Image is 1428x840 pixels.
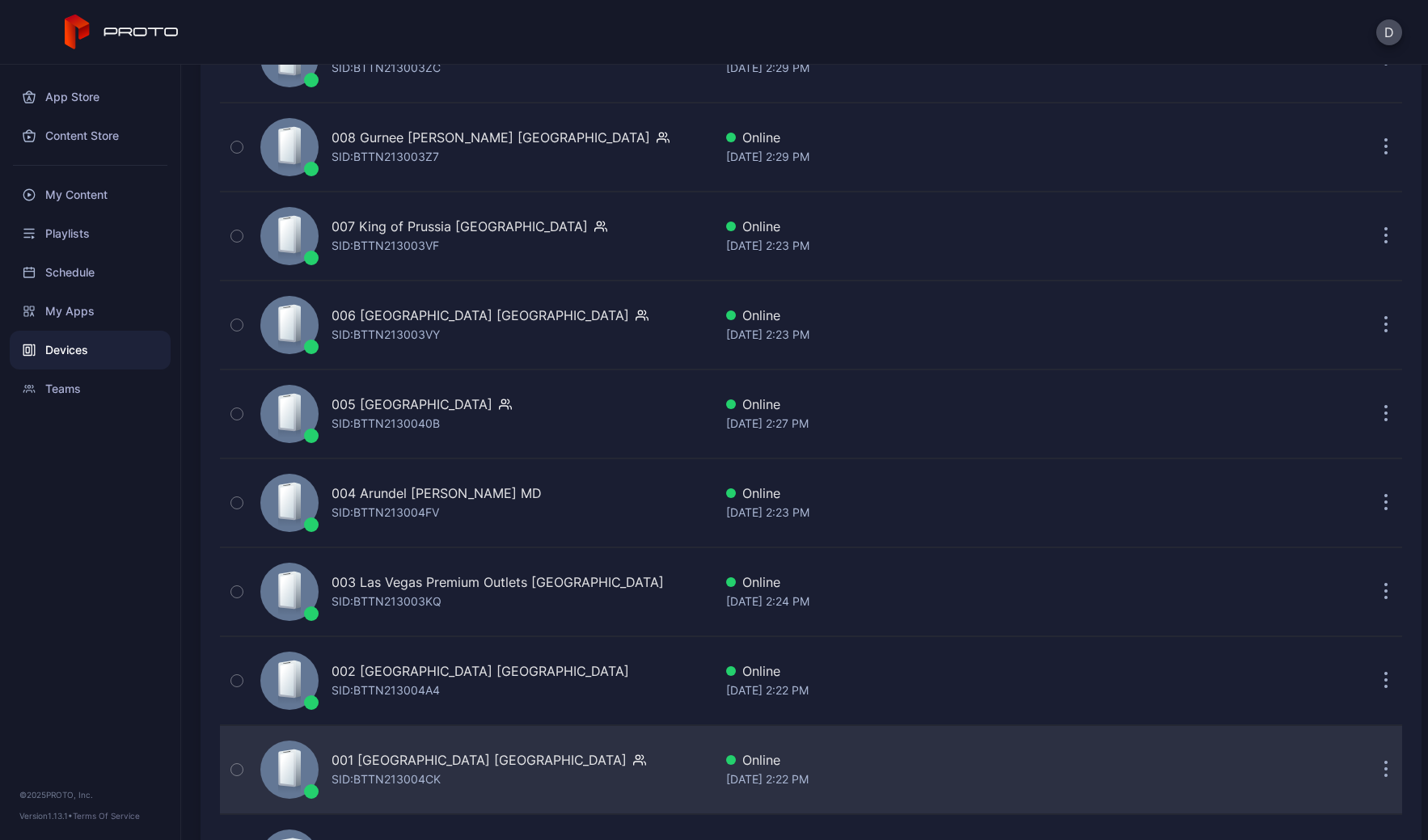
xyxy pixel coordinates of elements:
a: My Content [10,175,171,214]
div: 005 [GEOGRAPHIC_DATA] [332,395,492,414]
a: My Apps [10,292,171,331]
div: 004 Arundel [PERSON_NAME] MD [332,483,542,503]
div: © 2025 PROTO, Inc. [19,788,161,801]
div: Online [726,661,1198,681]
a: Devices [10,331,171,369]
div: SID: BTTN213003Z7 [332,147,439,167]
div: SID: BTTN213003ZC [332,58,441,78]
div: 008 Gurnee [PERSON_NAME] [GEOGRAPHIC_DATA] [332,128,650,147]
div: Online [726,217,1198,236]
div: 001 [GEOGRAPHIC_DATA] [GEOGRAPHIC_DATA] [332,750,627,770]
div: [DATE] 2:22 PM [726,770,1198,789]
span: Version 1.13.1 • [19,811,73,821]
div: 006 [GEOGRAPHIC_DATA] [GEOGRAPHIC_DATA] [332,306,629,325]
a: Playlists [10,214,171,253]
div: 002 [GEOGRAPHIC_DATA] [GEOGRAPHIC_DATA] [332,661,629,681]
div: [DATE] 2:23 PM [726,503,1198,522]
div: SID: BTTN213004CK [332,770,441,789]
div: SID: BTTN213003VY [332,325,440,344]
div: SID: BTTN213003VF [332,236,439,255]
a: Content Store [10,116,171,155]
div: Online [726,750,1198,770]
a: Schedule [10,253,171,292]
a: Teams [10,369,171,408]
div: [DATE] 2:29 PM [726,147,1198,167]
a: App Store [10,78,171,116]
div: [DATE] 2:27 PM [726,414,1198,433]
div: SID: BTTN213004FV [332,503,439,522]
div: 007 King of Prussia [GEOGRAPHIC_DATA] [332,217,588,236]
a: Terms Of Service [73,811,140,821]
div: [DATE] 2:23 PM [726,325,1198,344]
div: Online [726,395,1198,414]
div: Online [726,306,1198,325]
div: Online [726,572,1198,592]
div: Online [726,483,1198,503]
div: Online [726,128,1198,147]
div: SID: BTTN213003KQ [332,592,441,611]
div: SID: BTTN2130040B [332,414,440,433]
div: [DATE] 2:29 PM [726,58,1198,78]
div: [DATE] 2:23 PM [726,236,1198,255]
button: D [1376,19,1402,45]
div: [DATE] 2:22 PM [726,681,1198,700]
div: SID: BTTN213004A4 [332,681,440,700]
div: [DATE] 2:24 PM [726,592,1198,611]
div: 003 Las Vegas Premium Outlets [GEOGRAPHIC_DATA] [332,572,664,592]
